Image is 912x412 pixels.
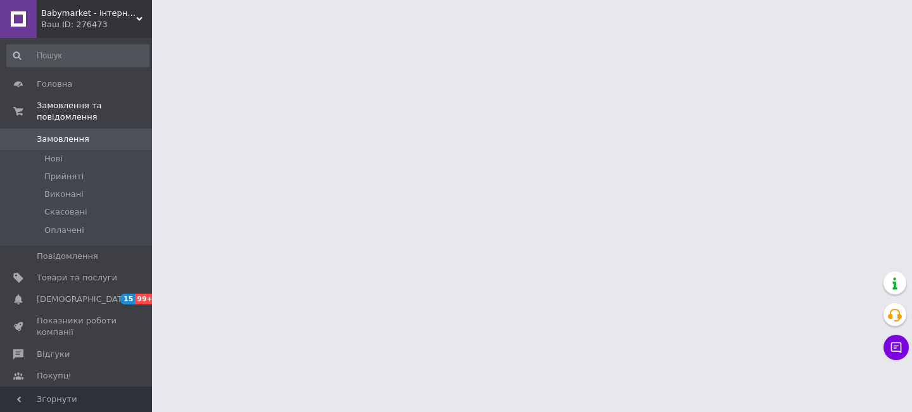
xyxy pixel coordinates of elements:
[37,370,71,382] span: Покупці
[44,189,84,200] span: Виконані
[135,294,156,304] span: 99+
[41,19,152,30] div: Ваш ID: 276473
[37,251,98,262] span: Повідомлення
[120,294,135,304] span: 15
[37,294,130,305] span: [DEMOGRAPHIC_DATA]
[883,335,909,360] button: Чат з покупцем
[6,44,149,67] input: Пошук
[44,225,84,236] span: Оплачені
[37,100,152,123] span: Замовлення та повідомлення
[37,272,117,284] span: Товари та послуги
[41,8,136,19] span: Babymarket - інтернет-магазин дитячих товарів
[37,78,72,90] span: Головна
[44,171,84,182] span: Прийняті
[37,315,117,338] span: Показники роботи компанії
[37,349,70,360] span: Відгуки
[44,153,63,165] span: Нові
[44,206,87,218] span: Скасовані
[37,134,89,145] span: Замовлення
